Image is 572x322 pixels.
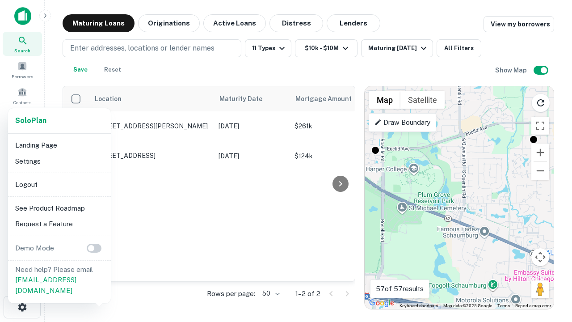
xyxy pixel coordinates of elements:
[15,276,76,294] a: [EMAIL_ADDRESS][DOMAIN_NAME]
[12,243,58,254] p: Demo Mode
[15,116,46,125] strong: Solo Plan
[12,137,107,153] li: Landing Page
[12,177,107,193] li: Logout
[12,200,107,216] li: See Product Roadmap
[12,216,107,232] li: Request a Feature
[15,264,104,296] p: Need help? Please email
[527,222,572,265] iframe: Chat Widget
[15,115,46,126] a: SoloPlan
[12,153,107,169] li: Settings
